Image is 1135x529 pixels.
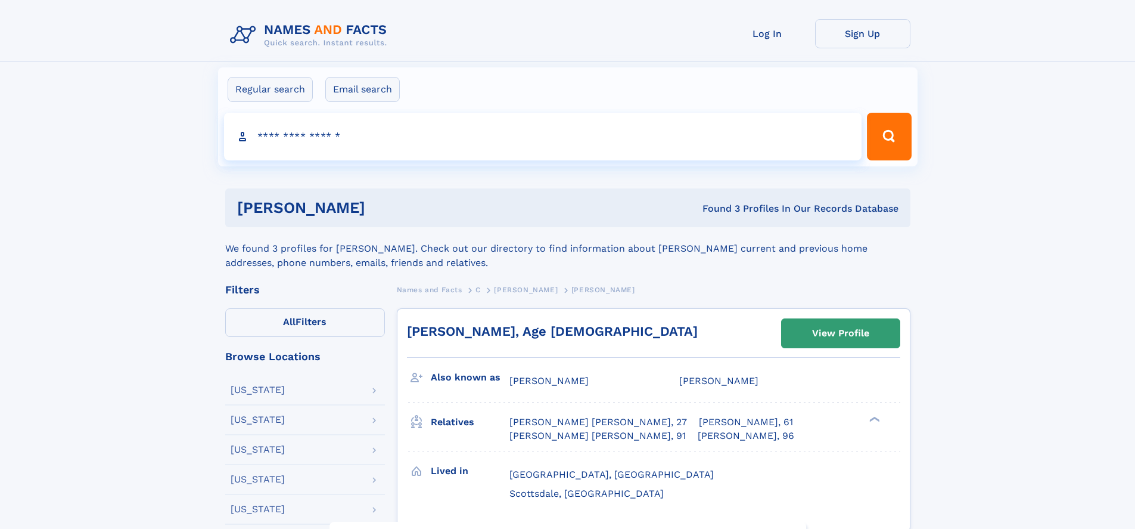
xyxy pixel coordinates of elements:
[867,113,911,160] button: Search Button
[231,415,285,425] div: [US_STATE]
[231,445,285,454] div: [US_STATE]
[225,308,385,337] label: Filters
[509,375,589,386] span: [PERSON_NAME]
[225,284,385,295] div: Filters
[699,416,793,429] a: [PERSON_NAME], 61
[431,461,509,481] h3: Lived in
[283,316,296,327] span: All
[231,385,285,395] div: [US_STATE]
[866,416,881,423] div: ❯
[812,320,869,347] div: View Profile
[571,286,635,294] span: [PERSON_NAME]
[494,286,558,294] span: [PERSON_NAME]
[397,282,462,297] a: Names and Facts
[509,429,686,443] a: [PERSON_NAME] [PERSON_NAME], 91
[431,367,509,388] h3: Also known as
[224,113,862,160] input: search input
[782,319,900,348] a: View Profile
[509,469,714,480] span: [GEOGRAPHIC_DATA], [GEOGRAPHIC_DATA]
[228,77,313,102] label: Regular search
[225,227,910,270] div: We found 3 profiles for [PERSON_NAME]. Check out our directory to find information about [PERSON_...
[475,282,481,297] a: C
[475,286,481,294] span: C
[815,19,910,48] a: Sign Up
[225,351,385,362] div: Browse Locations
[720,19,815,48] a: Log In
[698,429,794,443] a: [PERSON_NAME], 96
[231,505,285,514] div: [US_STATE]
[494,282,558,297] a: [PERSON_NAME]
[509,416,687,429] a: [PERSON_NAME] [PERSON_NAME], 27
[431,412,509,432] h3: Relatives
[325,77,400,102] label: Email search
[679,375,758,386] span: [PERSON_NAME]
[231,475,285,484] div: [US_STATE]
[509,488,664,499] span: Scottsdale, [GEOGRAPHIC_DATA]
[237,200,534,215] h1: [PERSON_NAME]
[225,19,397,51] img: Logo Names and Facts
[534,202,898,215] div: Found 3 Profiles In Our Records Database
[407,324,698,339] a: [PERSON_NAME], Age [DEMOGRAPHIC_DATA]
